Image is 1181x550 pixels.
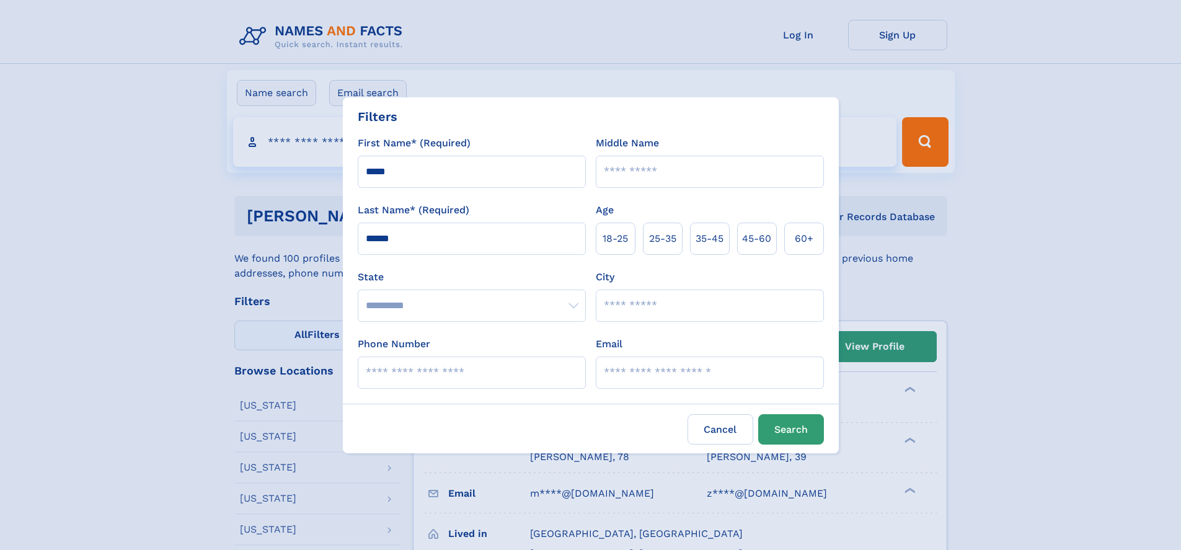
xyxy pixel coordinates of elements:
label: State [358,270,586,285]
span: 60+ [795,231,813,246]
label: Email [596,337,622,352]
label: Last Name* (Required) [358,203,469,218]
span: 35‑45 [696,231,723,246]
label: Phone Number [358,337,430,352]
label: Middle Name [596,136,659,151]
span: 45‑60 [742,231,771,246]
label: Age [596,203,614,218]
label: Cancel [688,414,753,445]
label: First Name* (Required) [358,136,471,151]
label: City [596,270,614,285]
div: Filters [358,107,397,126]
button: Search [758,414,824,445]
span: 25‑35 [649,231,676,246]
span: 18‑25 [603,231,628,246]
